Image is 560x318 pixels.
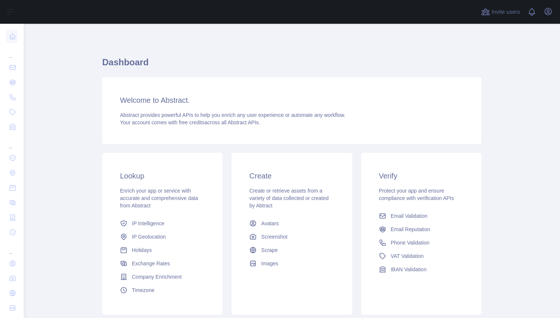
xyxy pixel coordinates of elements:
[480,6,521,18] button: Invite users
[391,252,424,260] span: VAT Validation
[376,209,467,223] a: Email Validation
[132,273,182,281] span: Company Enrichment
[261,260,278,267] span: Images
[6,135,18,150] div: ...
[391,239,430,246] span: Phone Validation
[132,220,164,227] span: IP Intelligence
[376,263,467,276] a: IBAN Validation
[117,217,208,230] a: IP Intelligence
[132,260,170,267] span: Exchange Rates
[261,246,277,254] span: Scrape
[132,286,154,294] span: Timezone
[246,217,337,230] a: Avatars
[379,171,464,181] h3: Verify
[120,119,260,125] span: Your account comes with across all Abstract APIs.
[117,230,208,243] a: IP Geolocation
[132,233,166,240] span: IP Geolocation
[261,233,287,240] span: Screenshot
[379,188,454,201] span: Protect your app and ensure compliance with verification APIs
[391,212,427,220] span: Email Validation
[246,257,337,270] a: Images
[376,223,467,236] a: Email Reputation
[261,220,279,227] span: Avatars
[249,171,334,181] h3: Create
[120,95,464,105] h3: Welcome to Abstract.
[6,45,18,59] div: ...
[120,188,198,209] span: Enrich your app or service with accurate and comprehensive data from Abstract
[391,226,430,233] span: Email Reputation
[179,119,204,125] span: free credits
[376,249,467,263] a: VAT Validation
[249,188,329,209] span: Create or retrieve assets from a variety of data collected or created by Abtract
[391,266,427,273] span: IBAN Validation
[117,257,208,270] a: Exchange Rates
[117,243,208,257] a: Holidays
[376,236,467,249] a: Phone Validation
[491,8,520,16] span: Invite users
[120,171,205,181] h3: Lookup
[117,283,208,297] a: Timezone
[132,246,152,254] span: Holidays
[246,230,337,243] a: Screenshot
[120,112,346,118] span: Abstract provides powerful APIs to help you enrich any user experience or automate any workflow.
[6,240,18,255] div: ...
[246,243,337,257] a: Scrape
[117,270,208,283] a: Company Enrichment
[102,56,481,74] h1: Dashboard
